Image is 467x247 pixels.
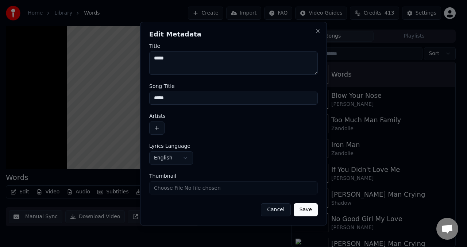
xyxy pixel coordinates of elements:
span: Lyrics Language [149,143,190,148]
label: Artists [149,113,318,119]
h2: Edit Metadata [149,31,318,38]
button: Cancel [261,203,290,216]
span: Thumbnail [149,173,176,178]
label: Song Title [149,84,318,89]
button: Save [294,203,318,216]
label: Title [149,43,318,49]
